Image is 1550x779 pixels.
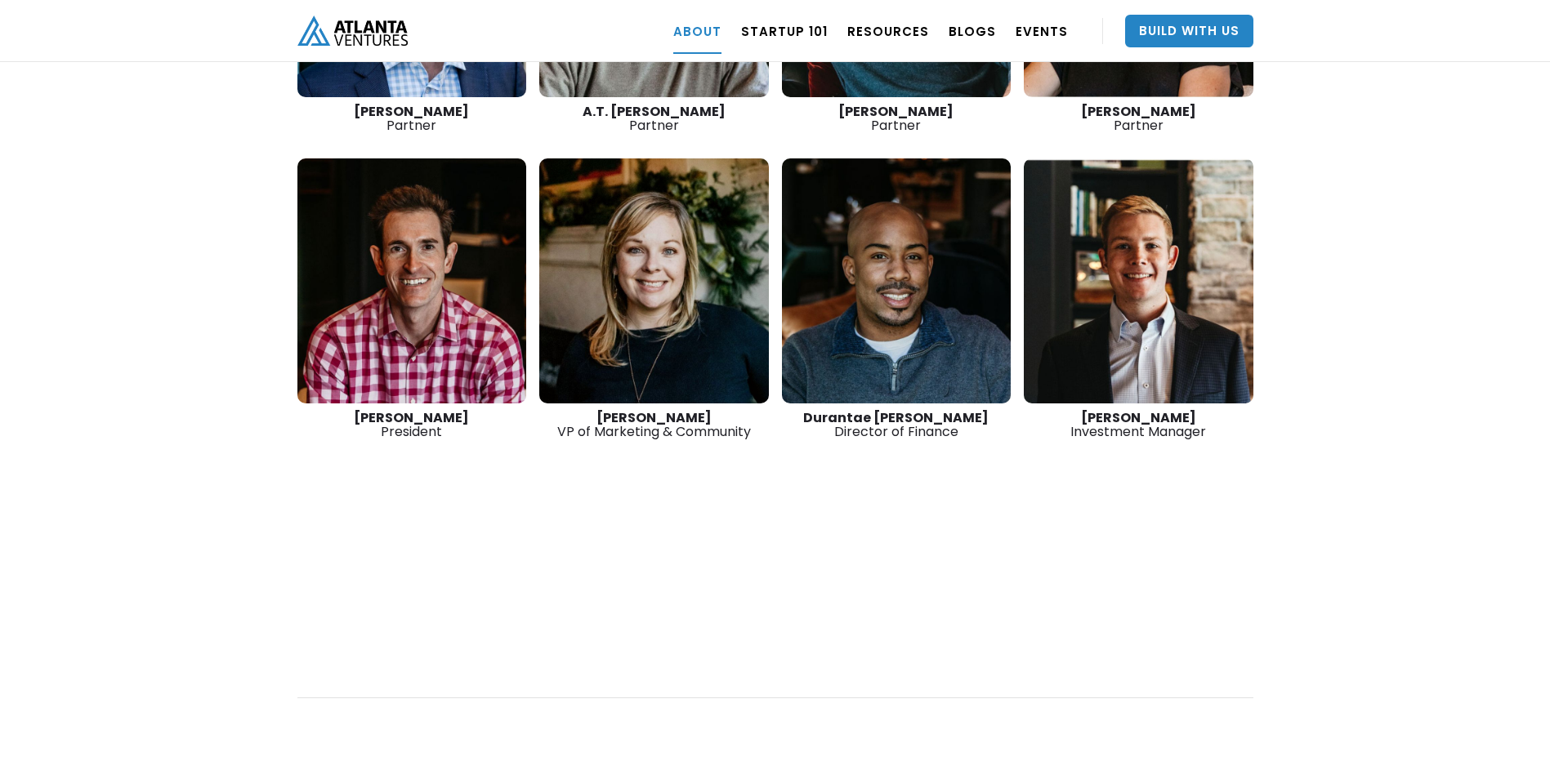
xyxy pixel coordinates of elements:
div: President [297,411,527,438]
strong: Durantae [PERSON_NAME] [803,408,989,427]
strong: [PERSON_NAME] [354,102,469,121]
div: Partner [539,105,769,132]
div: Director of Finance [782,411,1012,438]
strong: [PERSON_NAME] [838,102,954,121]
div: VP of Marketing & Community [539,411,769,438]
strong: [PERSON_NAME] [1081,102,1196,121]
strong: [PERSON_NAME] [1081,408,1196,427]
a: BLOGS [949,8,996,54]
a: Startup 101 [741,8,828,54]
a: RESOURCES [847,8,929,54]
div: Investment Manager [1024,411,1253,438]
strong: [PERSON_NAME] [596,408,712,427]
strong: A.T. [PERSON_NAME] [583,102,726,121]
a: Build With Us [1125,15,1253,47]
a: ABOUT [673,8,721,54]
strong: [PERSON_NAME] [354,408,469,427]
div: Partner [1024,105,1253,132]
a: EVENTS [1016,8,1068,54]
div: Partner [782,105,1012,132]
div: Partner [297,105,527,132]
